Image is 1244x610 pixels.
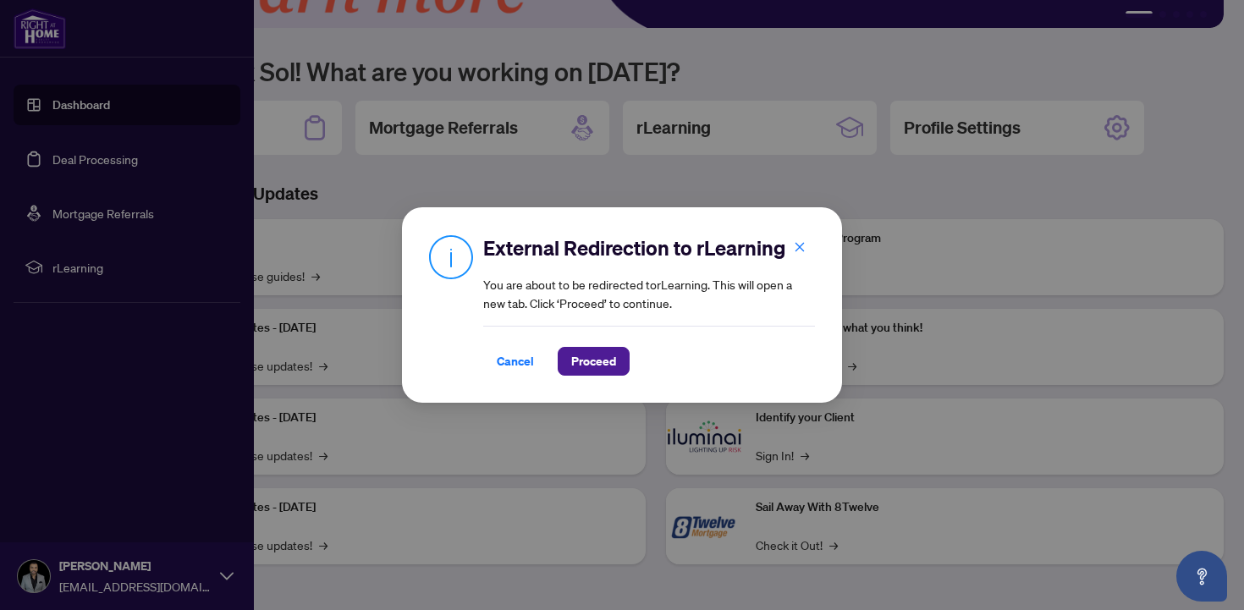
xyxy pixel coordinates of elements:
span: close [794,241,806,253]
button: Cancel [483,347,548,376]
button: Open asap [1176,551,1227,602]
img: Info Icon [429,234,473,279]
div: You are about to be redirected to rLearning . This will open a new tab. Click ‘Proceed’ to continue. [483,234,815,376]
h2: External Redirection to rLearning [483,234,815,261]
span: Cancel [497,348,534,375]
span: Proceed [571,348,616,375]
button: Proceed [558,347,630,376]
